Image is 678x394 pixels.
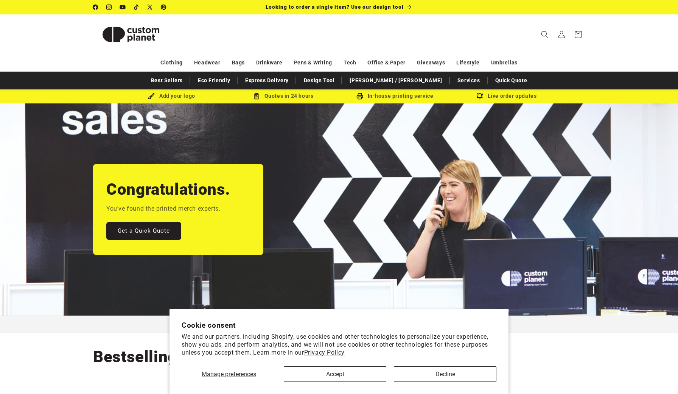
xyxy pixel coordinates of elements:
[256,56,282,69] a: Drinkware
[491,74,531,87] a: Quick Quote
[266,4,404,10] span: Looking to order a single item? Use our design tool
[346,74,446,87] a: [PERSON_NAME] / [PERSON_NAME]
[241,74,292,87] a: Express Delivery
[106,203,220,214] p: You've found the printed merch experts.
[294,56,332,69] a: Pens & Writing
[182,366,276,382] button: Manage preferences
[232,56,245,69] a: Bags
[194,74,234,87] a: Eco Friendly
[454,74,484,87] a: Services
[284,366,386,382] button: Accept
[90,14,172,54] a: Custom Planet
[93,17,169,52] img: Custom Planet
[451,91,562,101] div: Live order updates
[116,91,227,101] div: Add your logo
[640,358,678,394] iframe: Chat Widget
[339,91,451,101] div: In-house printing service
[106,179,230,200] h2: Congratulations.
[456,56,479,69] a: Lifestyle
[491,56,518,69] a: Umbrellas
[194,56,221,69] a: Headwear
[344,56,356,69] a: Tech
[182,321,496,330] h2: Cookie consent
[227,91,339,101] div: Quotes in 24 hours
[253,93,260,100] img: Order Updates Icon
[476,93,483,100] img: Order updates
[106,222,181,239] a: Get a Quick Quote
[536,26,553,43] summary: Search
[147,74,187,87] a: Best Sellers
[356,93,363,100] img: In-house printing
[160,56,183,69] a: Clothing
[93,347,292,367] h2: Bestselling Printed Merch.
[394,366,496,382] button: Decline
[182,333,496,356] p: We and our partners, including Shopify, use cookies and other technologies to personalize your ex...
[304,349,345,356] a: Privacy Policy
[148,93,155,100] img: Brush Icon
[417,56,445,69] a: Giveaways
[300,74,339,87] a: Design Tool
[367,56,405,69] a: Office & Paper
[202,371,256,378] span: Manage preferences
